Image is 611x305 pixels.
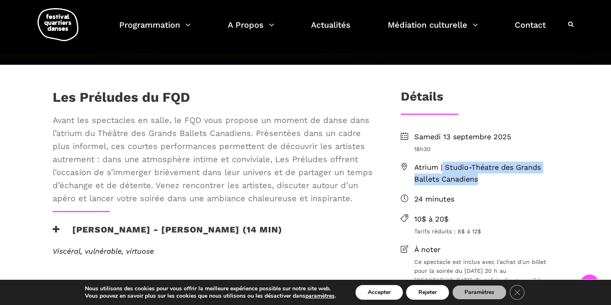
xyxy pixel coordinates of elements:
[414,131,559,143] span: Samedi 13 septembre 2025
[414,213,559,225] span: 10$ à 20$
[311,18,351,42] a: Actualités
[515,18,546,42] a: Contact
[414,162,559,185] span: Atrium | Studio-Théatre des Grands Ballets Canadiens
[53,89,190,110] h1: Les Préludes du FQD
[414,193,559,205] span: 24 minutes
[401,89,443,110] h3: Détails
[510,285,524,300] button: Close GDPR Cookie Banner
[414,227,559,236] span: Tarifs réduits : 8$ à 12$
[305,292,335,300] button: paramètres
[414,244,559,256] span: À noter
[85,285,336,292] p: Nous utilisons des cookies pour vous offrir la meilleure expérience possible sur notre site web.
[355,285,403,300] button: Accepter
[53,278,282,298] h3: [PERSON_NAME] & 7starr - SKLTR (10 min)
[388,18,478,42] a: Médiation culturelle
[53,224,282,245] h3: [PERSON_NAME] - [PERSON_NAME] (14 min)
[414,257,559,294] span: Ce spectacle est inclus avec l'achat d'un billet pour la soirée du [DATE] 20 h au [GEOGRAPHIC_DAT...
[406,285,449,300] button: Rejeter
[119,18,191,42] a: Programmation
[53,114,374,205] span: Avant les spectacles en salle, le FQD vous propose un moment de danse dans l’atrium du Théâtre de...
[85,292,336,300] p: Vous pouvez en savoir plus sur les cookies que nous utilisons ou les désactiver dans .
[452,285,507,300] button: Paramètres
[228,18,274,42] a: A Propos
[38,8,78,41] img: logo-fqd-med
[53,247,154,255] em: Viscéral, vulnérable, virtuose
[414,145,559,154] span: 18h30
